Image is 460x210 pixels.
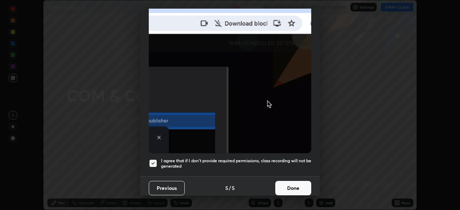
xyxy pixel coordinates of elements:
[229,184,231,192] h4: /
[149,181,185,195] button: Previous
[161,158,311,169] h5: I agree that if I don't provide required permissions, class recording will not be generated
[232,184,235,192] h4: 5
[275,181,311,195] button: Done
[225,184,228,192] h4: 5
